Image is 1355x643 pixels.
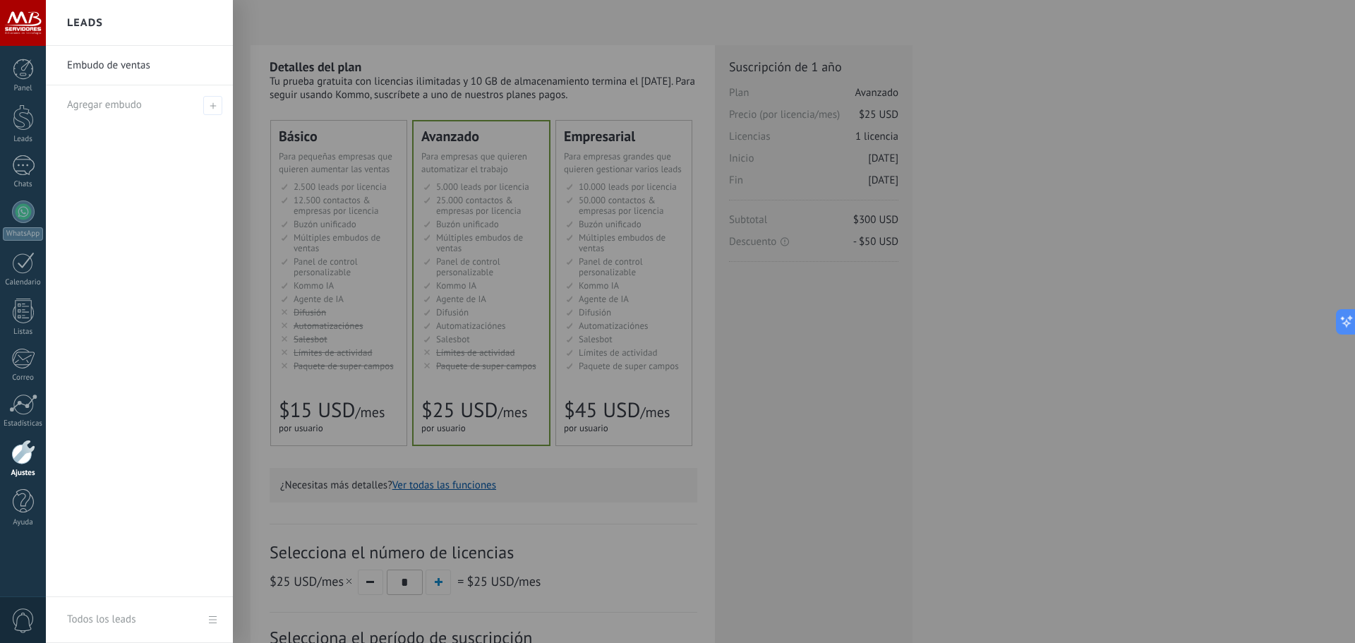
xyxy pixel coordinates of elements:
a: Todos los leads [46,597,233,643]
h2: Leads [67,1,103,45]
div: WhatsApp [3,227,43,241]
div: Listas [3,327,44,337]
div: Leads [3,135,44,144]
div: Correo [3,373,44,383]
div: Ayuda [3,518,44,527]
div: Ajustes [3,469,44,478]
div: Panel [3,84,44,93]
div: Todos los leads [67,600,135,639]
a: Embudo de ventas [67,46,219,85]
span: Agregar embudo [67,98,142,112]
div: Estadísticas [3,419,44,428]
span: Agregar embudo [203,96,222,115]
div: Calendario [3,278,44,287]
div: Chats [3,180,44,189]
